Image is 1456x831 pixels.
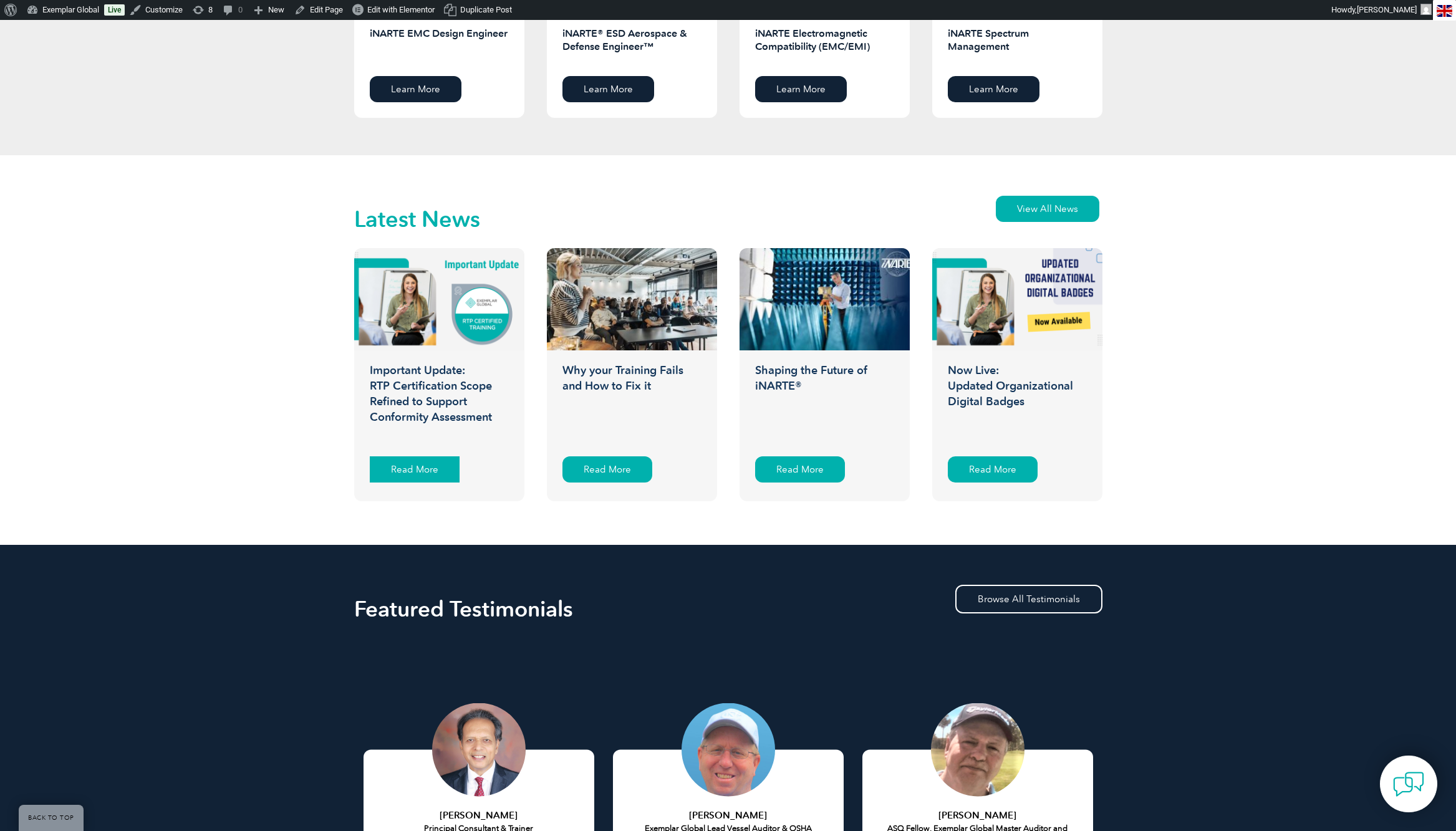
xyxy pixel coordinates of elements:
h2: iNARTE Spectrum Management [948,27,1087,67]
span: [PERSON_NAME] [1357,5,1417,14]
a: Learn More [948,76,1039,102]
h2: iNARTE Electromagnetic Compatibility (EMC/EMI) [755,27,894,67]
h3: Why your Training Fails and How to Fix it [547,363,717,444]
a: Learn More [755,76,847,102]
h3: Now Live: Updated Organizational Digital Badges [932,363,1102,444]
a: Why your Training Fails and How to Fix it Read More [547,248,717,501]
div: Read More [562,456,652,483]
img: contact-chat.png [1393,769,1424,800]
div: Read More [755,456,845,483]
span: Edit with Elementor [367,5,435,14]
a: Learn More [370,76,461,102]
a: Shaping the Future of iNARTE® Read More [740,248,910,501]
h2: iNARTE EMC Design Engineer [370,27,509,67]
a: View All News [996,196,1099,222]
h2: iNARTE® ESD Aerospace & Defense Engineer™ [562,27,701,67]
a: Live [104,4,125,16]
h3: Important Update: RTP Certification Scope Refined to Support Conformity Assessment [354,363,524,444]
a: Learn More [562,76,654,102]
strong: [PERSON_NAME] [938,810,1016,821]
div: Read More [370,456,460,483]
a: Browse All Testimonials [955,585,1102,613]
a: BACK TO TOP [19,805,84,831]
strong: [PERSON_NAME] [689,810,767,821]
a: Important Update:RTP Certification ScopeRefined to SupportConformity Assessment Read More [354,248,524,501]
strong: [PERSON_NAME] [440,810,518,821]
div: Read More [948,456,1038,483]
h2: Latest News [354,209,480,229]
a: Now Live:Updated Organizational Digital Badges Read More [932,248,1102,501]
img: en [1437,5,1452,17]
h3: Shaping the Future of iNARTE® [740,363,910,444]
h2: Featured Testimonials [354,599,1102,619]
